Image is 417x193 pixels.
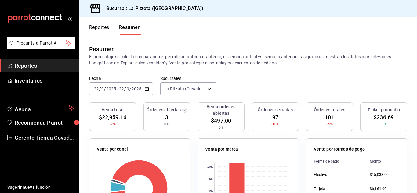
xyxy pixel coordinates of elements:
[67,16,72,21] button: open_drawer_menu
[99,86,101,91] span: /
[207,177,213,180] text: 15K
[314,146,365,152] p: Venta por formas de pago
[164,86,205,92] span: La Pitzota (Covadonga)
[129,86,131,91] span: /
[205,146,238,152] p: Venta por marca
[94,86,99,91] input: --
[101,86,104,91] input: --
[89,54,407,66] p: El porcentaje se calcula comparando el período actual con el anterior, ej. semana actual vs. sema...
[15,105,66,112] span: Ayuda
[165,113,168,121] span: 3
[124,86,126,91] span: /
[147,107,181,113] h3: Órdenes abiertas
[314,172,360,177] div: Efectivo
[219,125,223,130] span: 0%
[15,77,74,85] span: Inventarios
[106,86,116,91] input: ----
[325,113,334,121] span: 101
[258,107,293,113] h3: Órdenes cerradas
[117,86,118,91] span: -
[160,76,216,80] label: Sucursales
[207,189,213,192] text: 10K
[119,24,141,35] button: Resumen
[7,37,75,49] button: Pregunta a Parrot AI
[89,45,115,54] div: Resumen
[314,155,365,168] th: Forma de pago
[374,113,394,121] span: $236.69
[89,24,141,35] div: navigation tabs
[99,113,126,121] span: $22,959.16
[16,40,66,46] span: Pregunta a Parrot AI
[380,121,387,127] span: +3%
[272,113,278,121] span: 97
[89,76,153,80] label: Fecha
[15,62,74,70] span: Reportes
[164,121,169,127] span: 0%
[368,107,400,113] h3: Ticket promedio
[326,121,332,127] span: -6%
[126,86,129,91] input: --
[271,121,280,127] span: -10%
[15,134,74,142] span: Gerente Tienda Covadonga
[211,116,231,125] span: $497.00
[370,186,400,191] div: $6,161.00
[110,121,116,127] span: -7%
[314,107,346,113] h3: Órdenes totales
[200,104,242,116] h3: Venta órdenes abiertas
[207,165,213,168] text: 20K
[89,24,109,35] button: Reportes
[104,86,106,91] span: /
[131,86,142,91] input: ----
[15,119,74,127] span: Recomienda Parrot
[119,86,124,91] input: --
[314,186,360,191] div: Tarjeta
[7,184,74,191] span: Sugerir nueva función
[370,172,400,177] div: $15,033.00
[101,5,203,12] h3: Sucursal: La Pitzota ([GEOGRAPHIC_DATA])
[4,44,75,51] a: Pregunta a Parrot AI
[97,146,128,152] p: Venta por canal
[365,155,400,168] th: Monto
[102,107,124,113] h3: Venta total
